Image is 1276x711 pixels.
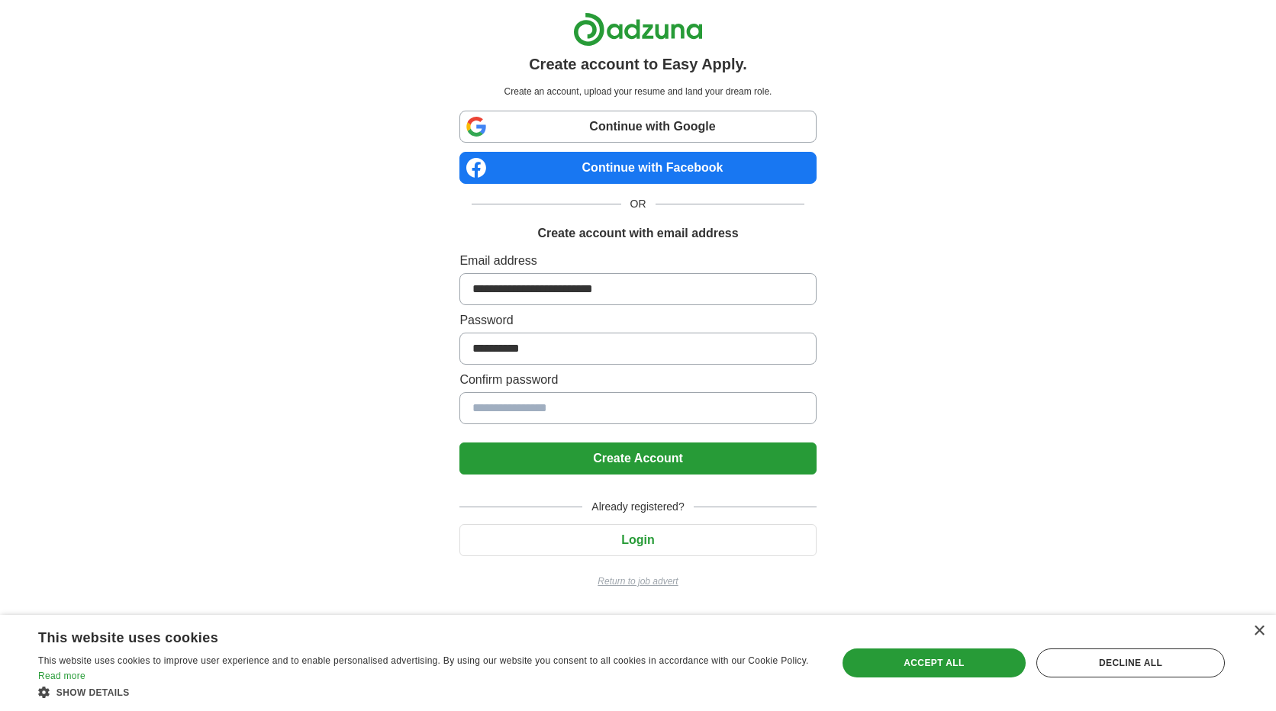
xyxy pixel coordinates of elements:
[459,152,816,184] a: Continue with Facebook
[459,311,816,330] label: Password
[462,85,813,98] p: Create an account, upload your resume and land your dream role.
[459,252,816,270] label: Email address
[459,111,816,143] a: Continue with Google
[459,524,816,556] button: Login
[56,687,130,698] span: Show details
[38,684,813,700] div: Show details
[621,196,656,212] span: OR
[582,499,693,515] span: Already registered?
[573,12,703,47] img: Adzuna logo
[1253,626,1265,637] div: Close
[843,648,1026,677] div: Accept all
[459,533,816,546] a: Login
[38,671,85,681] a: Read more, opens a new window
[38,624,775,647] div: This website uses cookies
[537,224,738,243] h1: Create account with email address
[459,442,816,475] button: Create Account
[1036,648,1225,677] div: Decline all
[38,655,809,666] span: This website uses cookies to improve user experience and to enable personalised advertising. By u...
[529,53,747,76] h1: Create account to Easy Apply.
[459,574,816,588] a: Return to job advert
[459,371,816,389] label: Confirm password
